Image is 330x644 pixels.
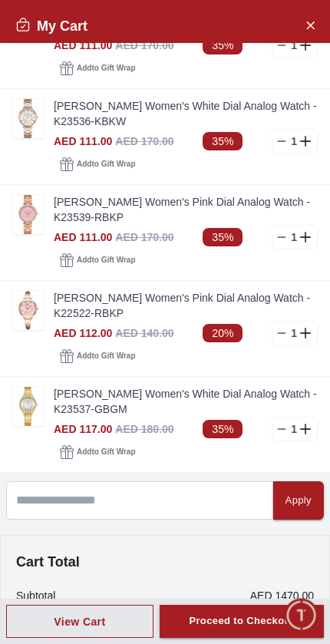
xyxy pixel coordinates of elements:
[77,444,135,460] span: Add to Gift Wrap
[54,194,318,225] a: [PERSON_NAME] Women's Pink Dial Analog Watch - K23539-RBKP
[54,614,105,629] div: View Cart
[13,99,44,138] img: ...
[115,423,173,435] span: AED 180.00
[54,345,141,367] button: Addto Gift Wrap
[54,98,318,129] a: [PERSON_NAME] Women's White Dial Analog Watch - K23536-KBKW
[54,135,112,147] span: AED 111.00
[77,61,135,76] span: Add to Gift Wrap
[54,327,112,339] span: AED 112.00
[77,157,135,172] span: Add to Gift Wrap
[15,15,87,37] h2: My Cart
[115,327,173,339] span: AED 140.00
[77,348,135,364] span: Add to Gift Wrap
[298,12,322,37] button: Close Account
[77,253,135,268] span: Add to Gift Wrap
[288,325,300,341] p: 1
[288,38,300,53] p: 1
[250,588,314,603] p: AED 1470.00
[16,588,55,603] p: Subtotal
[13,291,44,330] img: ...
[54,386,318,417] a: [PERSON_NAME] Women's White Dial Analog Watch - K23537-GBGM
[115,39,173,51] span: AED 170.00
[13,195,44,234] img: ...
[54,249,141,271] button: Addto Gift Wrap
[115,135,173,147] span: AED 170.00
[6,605,153,638] button: View Cart
[54,154,141,175] button: Addto Gift Wrap
[288,230,300,245] p: 1
[115,231,173,243] span: AED 170.00
[13,387,44,426] img: ...
[16,551,314,573] h4: Cart Total
[203,132,243,150] span: 35%
[54,39,112,51] span: AED 111.00
[203,228,243,246] span: 35%
[288,134,300,149] p: 1
[54,58,141,79] button: Addto Gift Wrap
[54,423,112,435] span: AED 117.00
[285,492,312,510] div: Apply
[203,420,243,438] span: 35%
[54,231,112,243] span: AED 111.00
[273,481,324,520] button: Apply
[285,599,318,632] div: Chat Widget
[288,421,300,437] p: 1
[203,36,243,54] span: 35%
[54,290,318,321] a: [PERSON_NAME] Women's Pink Dial Analog Watch - K22522-RBKP
[189,613,294,630] div: Proceed to Checkout
[203,324,243,342] span: 20%
[160,605,324,638] button: Proceed to Checkout
[54,441,141,463] button: Addto Gift Wrap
